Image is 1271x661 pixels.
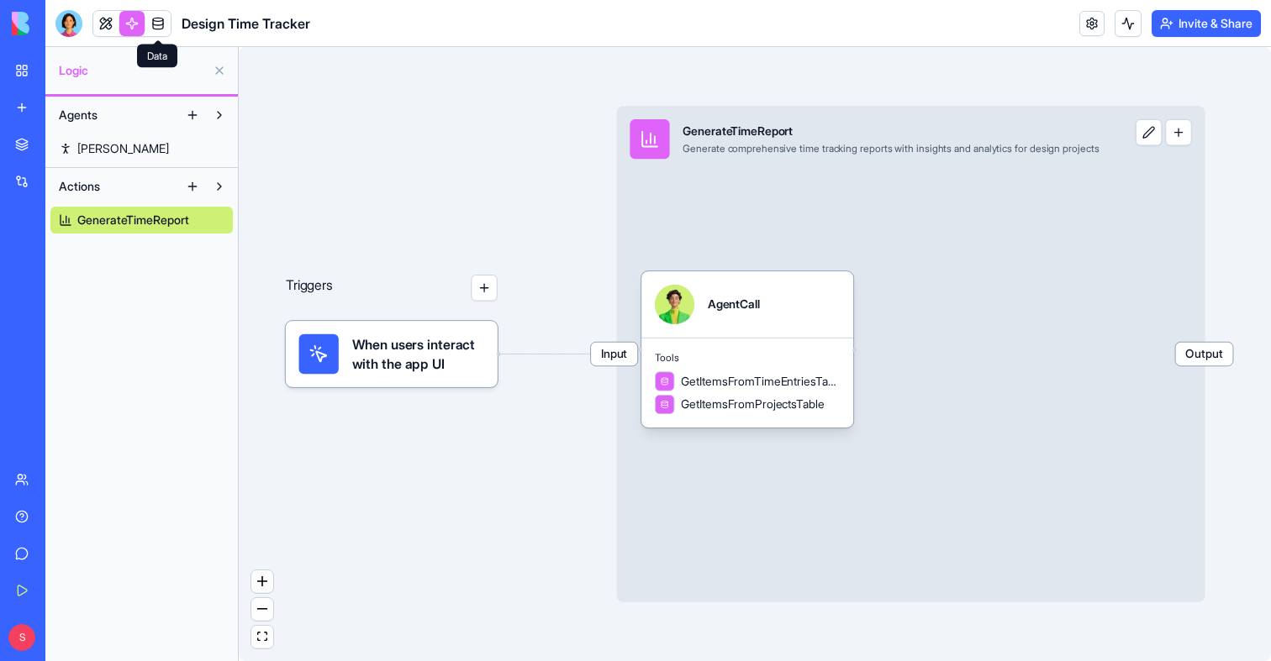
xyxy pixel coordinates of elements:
button: Invite & Share [1152,10,1261,37]
div: AgentCallToolsGetItemsFromTimeEntriesTableGetItemsFromProjectsTable [641,271,853,428]
p: Triggers [286,275,333,302]
div: AgentCall [708,296,760,313]
button: Actions [50,173,179,200]
span: Design Time Tracker [182,13,310,34]
span: S [8,624,35,651]
a: [PERSON_NAME] [50,135,233,162]
img: logo [12,12,116,35]
button: zoom out [251,598,273,621]
div: InputGenerateTimeReportGenerate comprehensive time tracking reports with insights and analytics f... [617,106,1205,602]
button: Agents [50,102,179,129]
div: Data [137,45,177,68]
span: GenerateTimeReport [77,212,189,228]
span: Tools [655,352,841,365]
button: fit view [251,626,273,648]
span: [PERSON_NAME] [77,140,169,157]
button: zoom in [251,570,273,593]
span: Agents [59,107,98,123]
span: Actions [59,178,100,195]
span: Input [591,343,637,366]
a: GenerateTimeReport [50,207,233,233]
div: Triggers [286,222,498,387]
span: GetItemsFromTimeEntriesTable [681,373,840,390]
div: Generate comprehensive time tracking reports with insights and analytics for design projects [683,142,1099,155]
span: GetItemsFromProjectsTable [681,396,824,413]
span: When users interact with the app UI [352,334,485,374]
span: Output [1176,343,1233,366]
div: GenerateTimeReport [683,123,1099,139]
div: When users interact with the app UI [286,321,498,387]
span: Logic [59,62,206,79]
